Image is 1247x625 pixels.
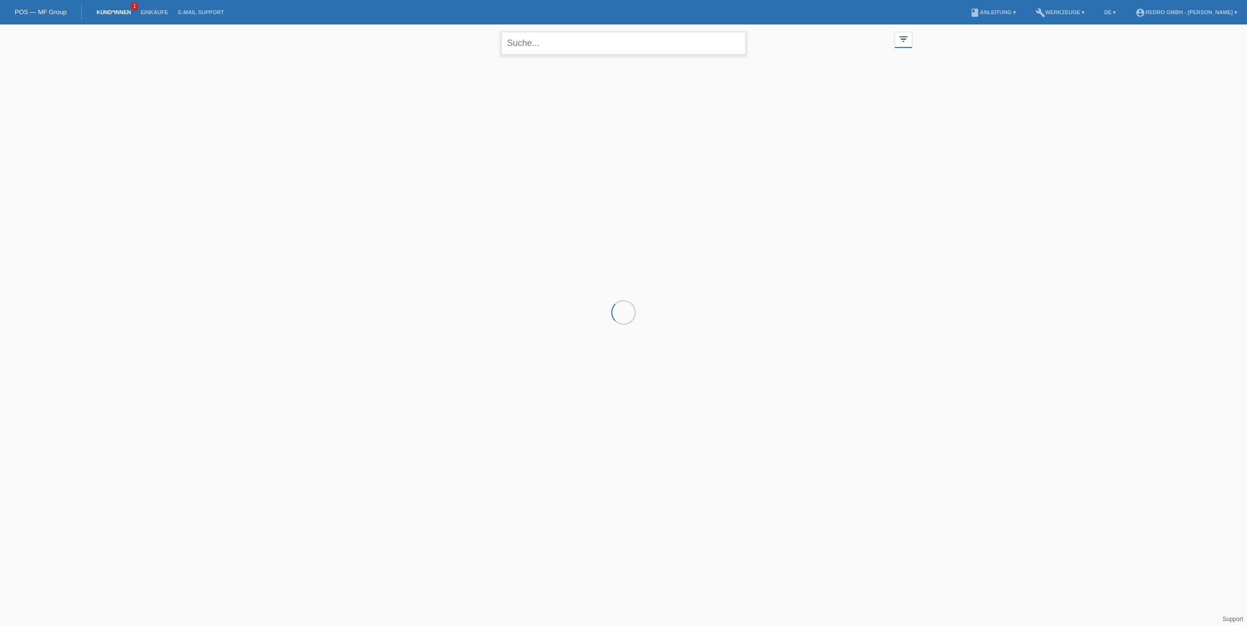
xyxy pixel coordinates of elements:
[1131,9,1242,15] a: account_circleRedro GmbH - [PERSON_NAME] ▾
[15,8,67,16] a: POS — MF Group
[1031,9,1090,15] a: buildWerkzeuge ▾
[92,9,136,15] a: Kund*innen
[898,34,909,45] i: filter_list
[131,2,139,11] span: 1
[501,32,746,55] input: Suche...
[965,9,1020,15] a: bookAnleitung ▾
[1223,616,1243,623] a: Support
[173,9,229,15] a: E-Mail Support
[970,8,980,18] i: book
[1135,8,1145,18] i: account_circle
[1099,9,1121,15] a: DE ▾
[136,9,173,15] a: Einkäufe
[1036,8,1045,18] i: build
